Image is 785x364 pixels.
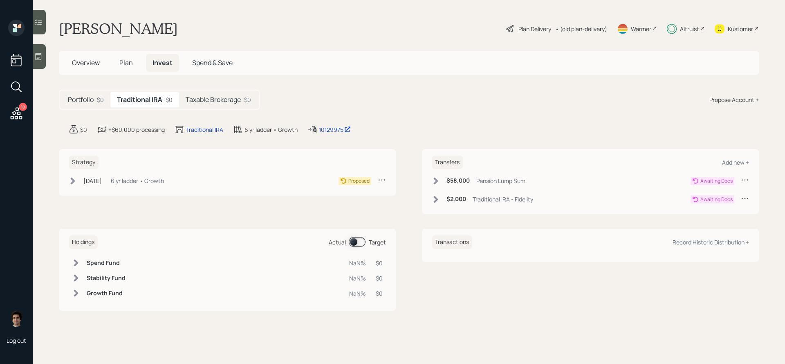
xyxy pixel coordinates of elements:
[69,156,99,169] h6: Strategy
[722,158,749,166] div: Add new +
[244,125,298,134] div: 6 yr ladder • Growth
[87,275,126,282] h6: Stability Fund
[192,58,233,67] span: Spend & Save
[709,95,759,104] div: Propose Account +
[97,95,104,104] div: $0
[348,177,370,185] div: Proposed
[631,25,651,33] div: Warmer
[349,274,366,283] div: NaN%
[376,289,383,298] div: $0
[376,274,383,283] div: $0
[117,96,162,104] h5: Traditional IRA
[108,125,165,134] div: +$60,000 processing
[7,337,26,344] div: Log out
[329,238,346,246] div: Actual
[319,125,351,134] div: 10129975
[476,176,525,185] div: Pension Lump Sum
[680,25,699,33] div: Altruist
[473,195,533,203] div: Traditional IRA - Fidelity
[80,125,87,134] div: $0
[186,96,241,104] h5: Taxable Brokerage
[8,310,25,327] img: harrison-schaefer-headshot-2.png
[244,95,251,104] div: $0
[369,238,386,246] div: Target
[376,259,383,267] div: $0
[72,58,100,67] span: Overview
[87,260,126,267] h6: Spend Fund
[349,289,366,298] div: NaN%
[87,290,126,297] h6: Growth Fund
[111,176,164,185] div: 6 yr ladder • Growth
[700,177,733,185] div: Awaiting Docs
[555,25,607,33] div: • (old plan-delivery)
[446,177,470,184] h6: $58,000
[349,259,366,267] div: NaN%
[728,25,753,33] div: Kustomer
[432,235,472,249] h6: Transactions
[83,176,102,185] div: [DATE]
[700,196,733,203] div: Awaiting Docs
[673,238,749,246] div: Record Historic Distribution +
[186,125,223,134] div: Traditional IRA
[153,58,173,67] span: Invest
[166,95,173,104] div: $0
[69,235,98,249] h6: Holdings
[518,25,551,33] div: Plan Delivery
[59,20,178,38] h1: [PERSON_NAME]
[446,196,466,203] h6: $2,000
[68,96,94,104] h5: Portfolio
[119,58,133,67] span: Plan
[432,156,463,169] h6: Transfers
[19,103,27,111] div: 10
